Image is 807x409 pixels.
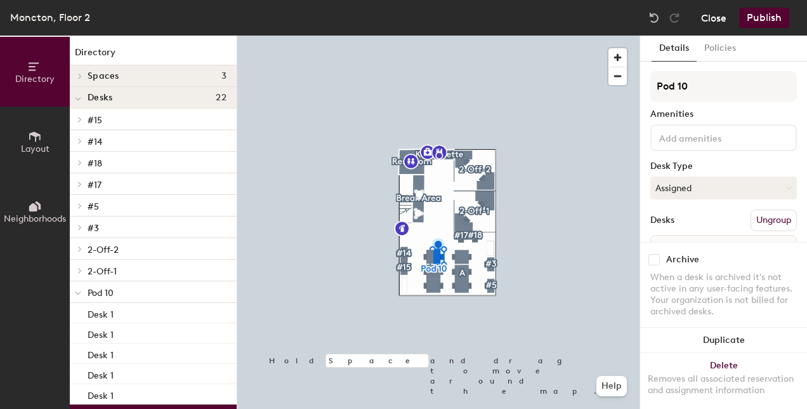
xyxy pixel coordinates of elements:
img: Undo [648,11,660,24]
span: 3 [221,71,226,81]
p: Desk 1 [88,366,114,381]
span: Desks [88,93,112,103]
span: #17 [88,180,102,191]
span: Directory [15,74,55,84]
button: Help [596,376,627,396]
div: Moncton, Floor 2 [10,10,90,25]
span: 2-Off-2 [88,245,119,255]
span: 22 [216,93,226,103]
span: Layout [21,144,49,154]
div: When a desk is archived it's not active in any user-facing features. Your organization is not bil... [650,272,797,318]
div: Desks [650,215,674,225]
div: Archive [666,255,699,265]
h1: Directory [70,46,237,65]
div: Removes all associated reservation and assignment information [648,373,799,396]
span: Pod 10 [88,288,114,298]
span: #5 [88,201,99,212]
button: Policies [697,36,744,62]
span: Spaces [88,71,119,81]
span: Neighborhoods [4,213,66,224]
input: Add amenities [657,130,771,145]
p: Desk 1 [88,305,114,320]
button: Assigned [650,177,797,199]
span: #3 [88,223,99,234]
button: Details [652,36,697,62]
button: Close [701,8,726,28]
span: Name [653,237,692,260]
div: Desk Type [650,161,797,171]
p: Desk 1 [88,387,114,401]
div: Amenities [650,109,797,119]
span: #18 [88,158,102,169]
p: Desk 1 [88,326,114,340]
p: Desk 1 [88,346,114,361]
img: Redo [668,11,681,24]
span: #14 [88,137,102,147]
button: Duplicate [640,328,807,353]
button: Publish [739,8,789,28]
button: Ungroup [751,210,797,231]
span: 2-Off-1 [88,266,117,277]
button: DeleteRemoves all associated reservation and assignment information [640,353,807,409]
span: #15 [88,115,102,126]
